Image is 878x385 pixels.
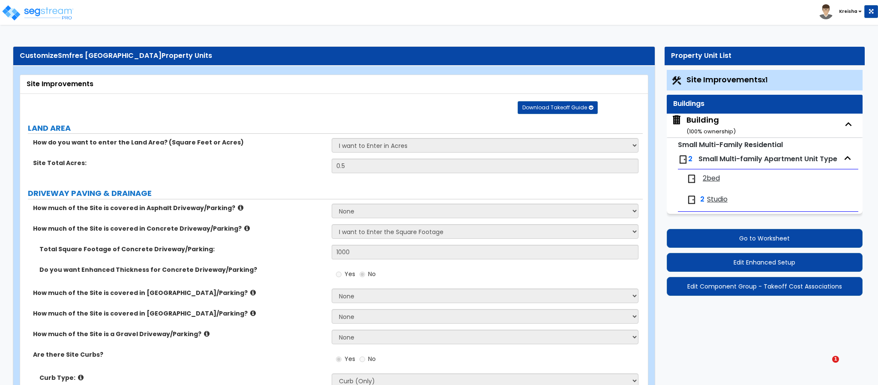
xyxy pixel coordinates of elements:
input: No [360,355,365,364]
span: Yes [345,270,355,278]
label: How much of the Site is covered in [GEOGRAPHIC_DATA]/Parking? [33,309,325,318]
input: Yes [336,355,342,364]
button: Edit Enhanced Setup [667,253,863,272]
span: Site Improvements [686,74,767,85]
img: door.png [686,174,697,184]
div: Building [686,114,736,136]
input: Yes [336,270,342,279]
label: How much of the Site is a Gravel Driveway/Parking? [33,330,325,338]
b: Kreisha [839,8,857,15]
div: Buildings [673,99,856,109]
i: click for more info! [250,310,256,316]
span: 2bed [703,174,720,183]
i: click for more info! [238,205,243,211]
button: Edit Component Group - Takeoff Cost Associations [667,277,863,296]
small: Small Multi-Family Residential [678,140,783,150]
i: click for more info! [244,225,250,232]
div: Site Improvements [27,79,641,89]
i: click for more info! [78,374,84,381]
label: Total Square Footage of Concrete Driveway/Parking: [39,245,325,253]
iframe: Intercom live chat [815,356,835,376]
input: No [360,270,365,279]
i: click for more info! [204,331,210,337]
small: x1 [762,75,767,84]
label: DRIVEWAY PAVING & DRAINAGE [28,188,643,199]
label: How do you want to enter the Land Area? (Square Feet or Acres) [33,138,325,147]
label: Do you want Enhanced Thickness for Concrete Driveway/Parking? [39,265,325,274]
button: Go to Worksheet [667,229,863,248]
span: No [368,355,376,363]
span: Smfres [GEOGRAPHIC_DATA] [58,51,162,60]
span: 2 [688,154,692,164]
span: 1 [832,356,839,363]
span: Building [671,114,736,136]
img: avatar.png [818,4,833,19]
label: LAND AREA [28,123,643,134]
label: Curb Type: [39,373,325,382]
button: Download Takeoff Guide [518,101,598,114]
label: Are there Site Curbs? [33,350,325,359]
span: 2 [700,195,704,205]
div: Customize Property Units [20,51,648,61]
span: Studio [707,195,728,205]
img: logo_pro_r.png [1,4,74,21]
small: ( 100 % ownership) [686,127,736,135]
img: door.png [686,195,697,205]
span: No [368,270,376,278]
img: door.png [678,154,688,165]
label: Site Total Acres: [33,159,325,167]
span: Yes [345,355,355,363]
img: Construction.png [671,75,682,86]
span: Small Multi-family Apartment Unit Type [698,154,837,164]
i: click for more info! [250,289,256,296]
img: building.svg [671,114,682,126]
label: How much of the Site is covered in [GEOGRAPHIC_DATA]/Parking? [33,289,325,297]
div: Property Unit List [671,51,858,61]
label: How much of the Site is covered in Concrete Driveway/Parking? [33,224,325,233]
span: Download Takeoff Guide [522,104,587,111]
label: How much of the Site is covered in Asphalt Driveway/Parking? [33,204,325,212]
